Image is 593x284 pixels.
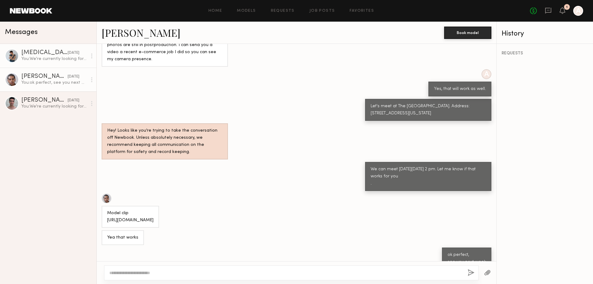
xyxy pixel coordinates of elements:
div: We can meet [DATE][DATE] 2 pm. Let me know if that works for you . [371,166,486,187]
a: A [573,6,583,16]
div: Let's meet at The [GEOGRAPHIC_DATA]. Address: [STREET_ADDRESS][US_STATE] [371,103,486,117]
a: Requests [271,9,295,13]
div: [PERSON_NAME] [21,97,68,104]
a: Job Posts [309,9,335,13]
span: Messages [5,29,38,36]
div: History [502,30,588,37]
div: You: We're currently looking for [DEMOGRAPHIC_DATA] models for our apparel shoots. This will be a... [21,56,87,62]
div: [DATE] [68,98,79,104]
a: Favorites [350,9,374,13]
div: We can meet in [GEOGRAPHIC_DATA]! And those photos are still in postproduction. I can send you a ... [107,35,222,63]
a: Models [237,9,256,13]
div: You: We're currently looking for [DEMOGRAPHIC_DATA] models for our apparel shoots. This will be a... [21,104,87,109]
div: Model clip [URL][DOMAIN_NAME] [107,210,154,224]
a: Book model [444,30,491,35]
div: [MEDICAL_DATA][PERSON_NAME] [21,50,68,56]
div: 1 [566,6,568,9]
div: ok perfect, see you next week [448,252,486,266]
a: Home [208,9,222,13]
button: Book model [444,27,491,39]
div: Yea that works [107,234,138,241]
div: [PERSON_NAME] [21,74,68,80]
div: You: ok perfect, see you next week [21,80,87,86]
div: [DATE] [68,74,79,80]
div: [DATE] [68,50,79,56]
a: [PERSON_NAME] [102,26,180,39]
div: Yes, that will work as well. [434,86,486,93]
div: Hey! Looks like you’re trying to take the conversation off Newbook. Unless absolutely necessary, ... [107,127,222,156]
div: REQUESTS [502,51,588,56]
